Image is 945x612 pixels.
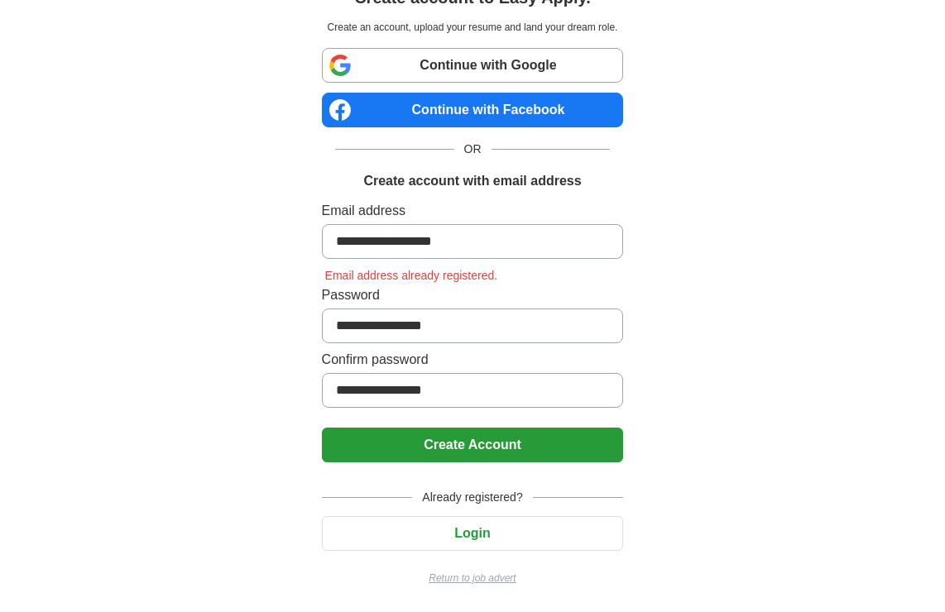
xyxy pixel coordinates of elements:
label: Password [322,285,624,305]
label: Confirm password [322,350,624,370]
label: Email address [322,201,624,221]
h1: Create account with email address [363,171,581,191]
span: Already registered? [412,489,532,506]
a: Continue with Facebook [322,93,624,127]
a: Return to job advert [322,571,624,586]
button: Login [322,516,624,551]
a: Login [322,526,624,540]
span: OR [454,141,492,158]
button: Create Account [322,428,624,462]
a: Continue with Google [322,48,624,83]
p: Create an account, upload your resume and land your dream role. [325,20,621,35]
span: Email address already registered. [322,269,501,282]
